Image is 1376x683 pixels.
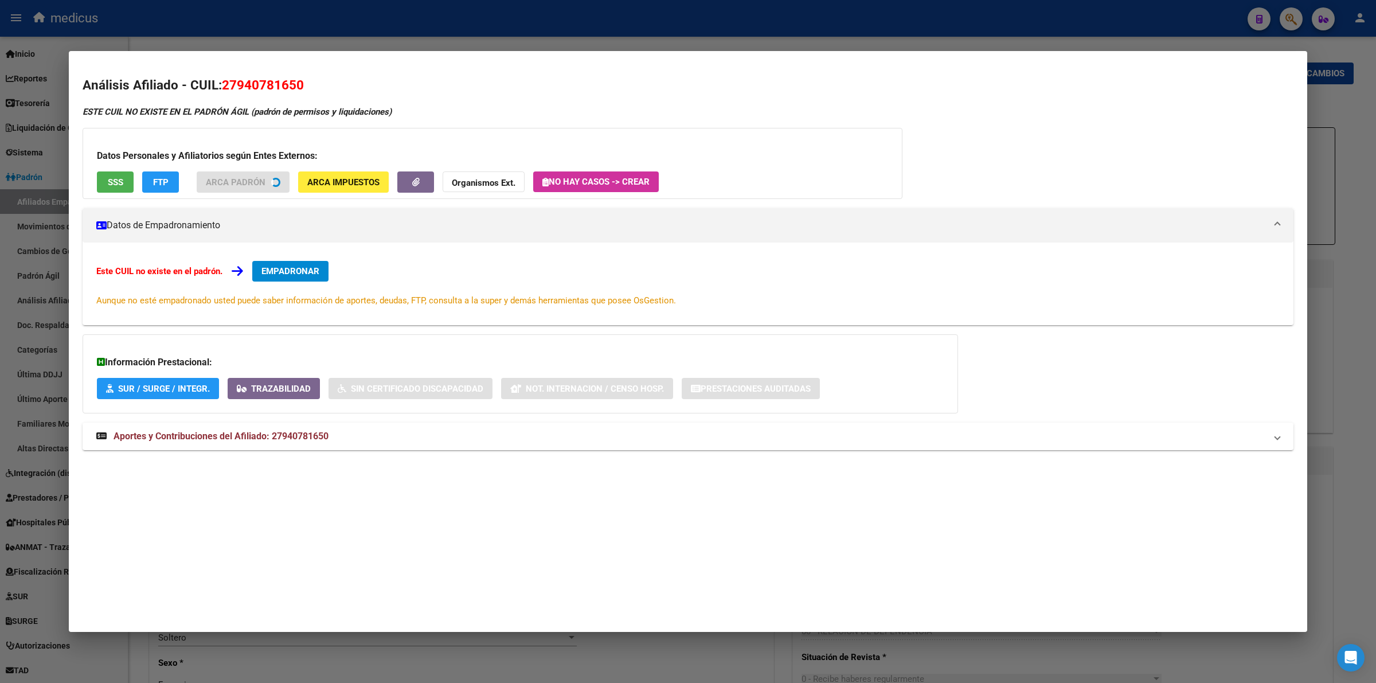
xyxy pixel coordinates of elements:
[542,177,650,187] span: No hay casos -> Crear
[206,177,265,188] span: ARCA Padrón
[83,423,1293,450] mat-expansion-panel-header: Aportes y Contribuciones del Afiliado: 27940781650
[443,171,525,193] button: Organismos Ext.
[228,378,320,399] button: Trazabilidad
[96,218,1266,232] mat-panel-title: Datos de Empadronamiento
[97,149,888,163] h3: Datos Personales y Afiliatorios según Entes Externos:
[96,295,676,306] span: Aunque no esté empadronado usted puede saber información de aportes, deudas, FTP, consulta a la s...
[526,384,664,394] span: Not. Internacion / Censo Hosp.
[118,384,210,394] span: SUR / SURGE / INTEGR.
[114,431,329,442] span: Aportes y Contribuciones del Afiliado: 27940781650
[83,208,1293,243] mat-expansion-panel-header: Datos de Empadronamiento
[252,261,329,282] button: EMPADRONAR
[153,177,169,188] span: FTP
[97,378,219,399] button: SUR / SURGE / INTEGR.
[197,171,290,193] button: ARCA Padrón
[251,384,311,394] span: Trazabilidad
[83,243,1293,325] div: Datos de Empadronamiento
[351,384,483,394] span: Sin Certificado Discapacidad
[97,356,944,369] h3: Información Prestacional:
[97,171,134,193] button: SSS
[701,384,811,394] span: Prestaciones Auditadas
[329,378,492,399] button: Sin Certificado Discapacidad
[682,378,820,399] button: Prestaciones Auditadas
[108,177,123,188] span: SSS
[222,77,304,92] span: 27940781650
[501,378,673,399] button: Not. Internacion / Censo Hosp.
[298,171,389,193] button: ARCA Impuestos
[452,178,515,188] strong: Organismos Ext.
[83,76,1293,95] h2: Análisis Afiliado - CUIL:
[307,177,380,188] span: ARCA Impuestos
[533,171,659,192] button: No hay casos -> Crear
[96,266,222,276] strong: Este CUIL no existe en el padrón.
[83,107,392,117] strong: ESTE CUIL NO EXISTE EN EL PADRÓN ÁGIL (padrón de permisos y liquidaciones)
[261,266,319,276] span: EMPADRONAR
[142,171,179,193] button: FTP
[1337,644,1365,672] div: Open Intercom Messenger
